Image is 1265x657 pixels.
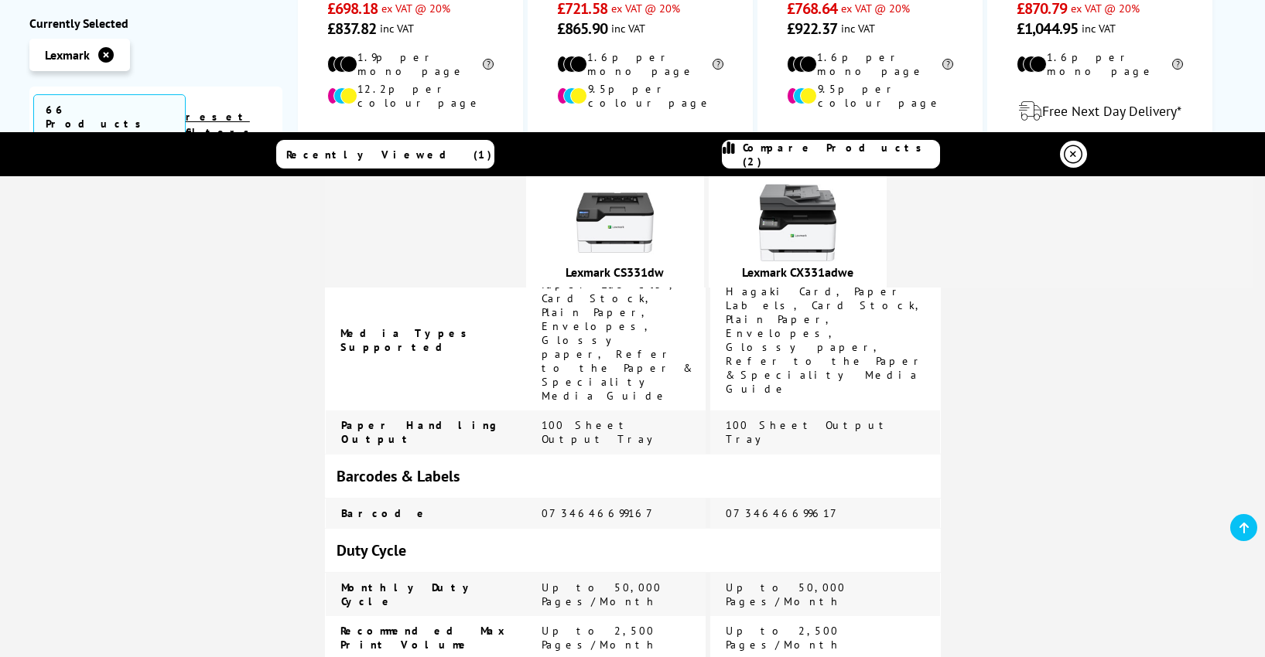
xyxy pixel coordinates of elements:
[787,50,953,78] li: 1.6p per mono page
[33,94,186,153] span: 66 Products Found
[611,21,645,36] span: inc VAT
[759,184,836,261] img: Lexmark-CX331adwe-Front-Small.jpg
[341,418,501,446] span: Paper Handling Output
[337,540,406,560] span: Duty Cycle
[327,82,494,110] li: 12.2p per colour page
[1017,19,1078,39] span: £1,044.95
[341,580,475,608] span: Monthly Duty Cycle
[542,580,662,608] span: Up to 50,000 Pages/Month
[557,82,723,110] li: 9.5p per colour page
[327,19,376,39] span: £837.82
[337,466,460,486] span: Barcodes & Labels
[542,277,687,403] span: Paper Labels, Card Stock, Plain Paper, Envelopes, Glossy paper, Refer to the Paper & Speciality M...
[1082,21,1116,36] span: inc VAT
[566,264,664,280] a: Lexmark CS331dw
[726,624,841,652] span: Up to 2,500 Pages/Month
[276,140,494,169] a: Recently Viewed (1)
[29,15,283,31] div: Currently Selected
[1017,50,1183,78] li: 1.6p per mono page
[1071,1,1140,15] span: ex VAT @ 20%
[340,624,511,652] span: Recommended Max Print Volume
[45,47,90,63] span: Lexmark
[996,90,1204,133] div: modal_delivery
[380,21,414,36] span: inc VAT
[766,121,974,165] div: modal_delivery
[726,506,842,520] span: 0734646699617
[726,418,891,446] span: 100 Sheet Output Tray
[327,50,494,78] li: 1.9p per mono page
[742,264,853,280] a: Lexmark CX331adwe
[542,506,658,520] span: 0734646699167
[557,19,607,39] span: £865.90
[576,184,654,261] img: Lexmark-C3326-Front-Small.jpg
[341,506,429,520] span: Barcode
[787,19,837,39] span: £922.37
[542,624,657,652] span: Up to 2,500 Pages/Month
[787,82,953,110] li: 9.5p per colour page
[286,148,492,162] span: Recently Viewed (1)
[557,50,723,78] li: 1.6p per mono page
[743,141,939,169] span: Compare Products (2)
[542,418,664,446] span: 100 Sheet Output Tray
[611,1,680,15] span: ex VAT @ 20%
[381,1,450,15] span: ex VAT @ 20%
[726,284,925,396] span: Hagaki Card, Paper Labels, Card Stock, Plain Paper, Envelopes, Glossy paper, Refer to the Paper &...
[722,140,940,169] a: Compare Products (2)
[726,580,846,608] span: Up to 50,000 Pages/Month
[306,121,515,165] div: modal_delivery
[340,326,475,354] span: Media Types Supported
[841,21,875,36] span: inc VAT
[841,1,910,15] span: ex VAT @ 20%
[186,110,258,139] a: reset filters
[536,121,744,165] div: modal_delivery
